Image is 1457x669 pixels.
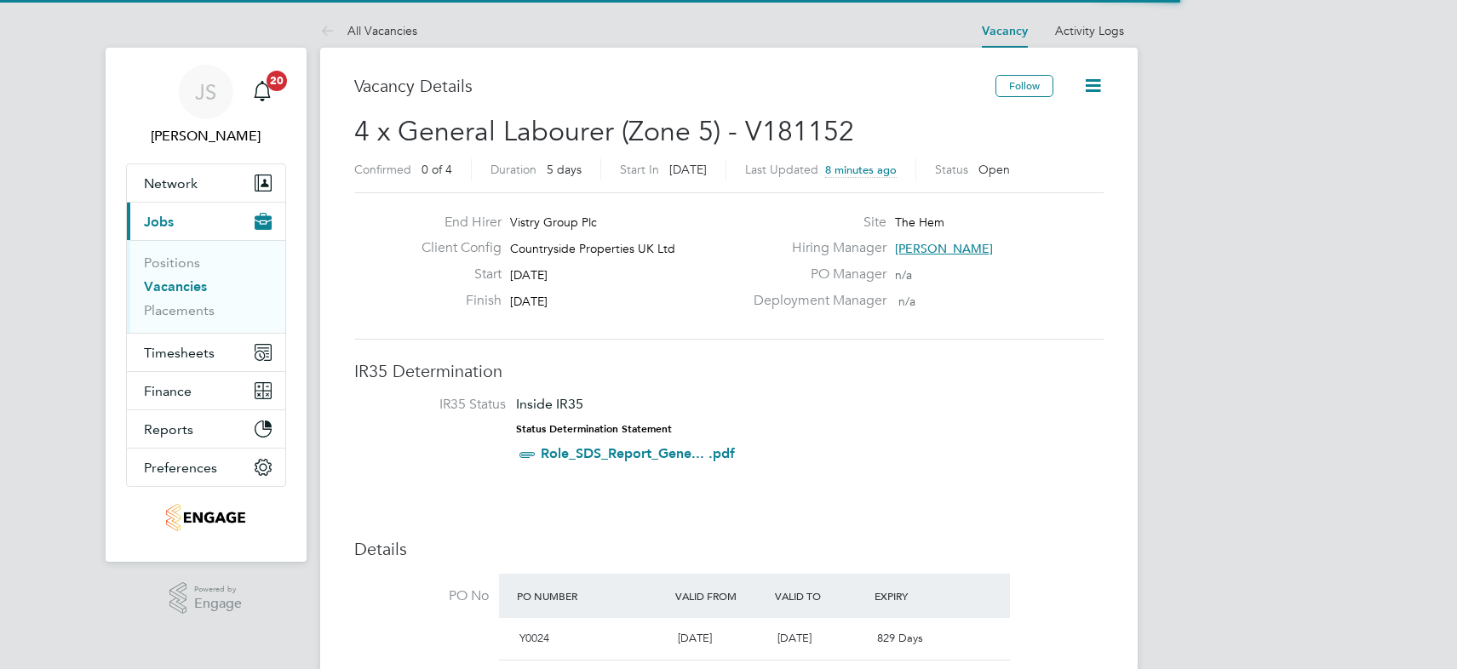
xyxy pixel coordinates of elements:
[898,294,915,309] span: n/a
[144,214,174,230] span: Jobs
[144,345,215,361] span: Timesheets
[106,48,307,562] nav: Main navigation
[516,423,672,435] strong: Status Determination Statement
[408,292,502,310] label: Finish
[510,294,548,309] span: [DATE]
[194,597,242,611] span: Engage
[371,396,506,414] label: IR35 Status
[127,164,285,202] button: Network
[408,239,502,257] label: Client Config
[354,75,995,97] h3: Vacancy Details
[678,631,712,645] span: [DATE]
[195,81,216,103] span: JS
[408,214,502,232] label: End Hirer
[541,445,735,461] a: Role_SDS_Report_Gene... .pdf
[422,162,452,177] span: 0 of 4
[127,372,285,409] button: Finance
[144,302,215,318] a: Placements
[320,23,417,38] a: All Vacancies
[127,449,285,486] button: Preferences
[126,65,286,146] a: JS[PERSON_NAME]
[825,163,897,177] span: 8 minutes ago
[354,162,411,177] label: Confirmed
[144,278,207,294] a: Vacancies
[127,334,285,371] button: Timesheets
[510,214,597,230] span: Vistry Group Plc
[354,115,854,148] span: 4 x General Labourer (Zone 5) - V181152
[354,538,1104,560] h3: Details
[126,504,286,531] a: Go to home page
[935,162,968,177] label: Status
[354,360,1104,382] h3: IR35 Determination
[127,203,285,240] button: Jobs
[745,162,818,177] label: Last Updated
[669,162,707,177] span: [DATE]
[877,631,923,645] span: 829 Days
[169,582,242,615] a: Powered byEngage
[777,631,812,645] span: [DATE]
[547,162,582,177] span: 5 days
[671,580,771,611] div: Valid From
[408,266,502,283] label: Start
[620,162,659,177] label: Start In
[743,292,886,310] label: Deployment Manager
[982,24,1028,38] a: Vacancy
[895,267,912,283] span: n/a
[895,241,993,256] span: [PERSON_NAME]
[490,162,536,177] label: Duration
[194,582,242,597] span: Powered by
[245,65,279,119] a: 20
[513,580,672,611] div: PO Number
[127,240,285,333] div: Jobs
[978,162,1010,177] span: Open
[267,71,287,91] span: 20
[995,75,1053,97] button: Follow
[743,214,886,232] label: Site
[870,580,970,611] div: Expiry
[510,267,548,283] span: [DATE]
[510,241,675,256] span: Countryside Properties UK Ltd
[144,460,217,476] span: Preferences
[1055,23,1124,38] a: Activity Logs
[771,580,870,611] div: Valid To
[144,421,193,437] span: Reports
[144,383,192,399] span: Finance
[743,239,886,257] label: Hiring Manager
[126,126,286,146] span: James Symons
[144,175,198,192] span: Network
[516,396,583,412] span: Inside IR35
[519,631,549,645] span: Y0024
[127,410,285,448] button: Reports
[354,587,489,605] label: PO No
[166,504,245,531] img: nowcareers-logo-retina.png
[144,254,200,271] a: Positions
[743,266,886,283] label: PO Manager
[895,214,944,230] span: The Hem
